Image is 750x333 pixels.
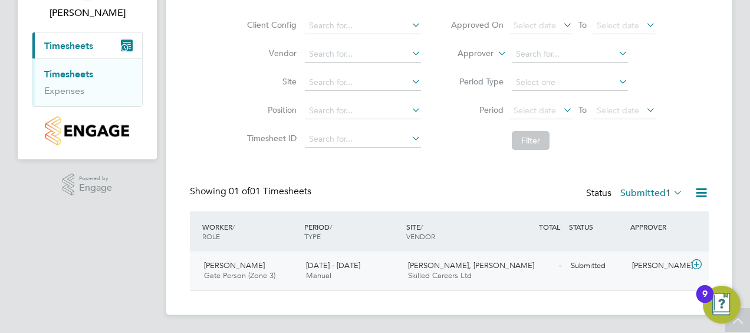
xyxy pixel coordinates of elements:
[204,270,275,280] span: Gate Person (Zone 3)
[244,76,297,87] label: Site
[44,85,84,96] a: Expenses
[32,6,143,20] span: Connor Pattenden
[440,48,494,60] label: Approver
[232,222,235,231] span: /
[597,105,639,116] span: Select date
[450,76,504,87] label: Period Type
[406,231,435,241] span: VENDOR
[566,216,627,237] div: STATUS
[204,260,265,270] span: [PERSON_NAME]
[229,185,311,197] span: 01 Timesheets
[79,174,112,184] span: Powered by
[514,20,556,31] span: Select date
[702,294,708,309] div: 9
[190,185,314,198] div: Showing
[305,131,421,148] input: Search for...
[512,131,550,150] button: Filter
[666,187,671,199] span: 1
[627,216,689,237] div: APPROVER
[244,48,297,58] label: Vendor
[505,256,566,276] div: -
[45,116,129,145] img: countryside-properties-logo-retina.png
[514,105,556,116] span: Select date
[32,32,142,58] button: Timesheets
[301,216,403,247] div: PERIOD
[512,74,628,91] input: Select one
[620,187,683,199] label: Submitted
[305,74,421,91] input: Search for...
[330,222,332,231] span: /
[44,68,93,80] a: Timesheets
[306,270,331,280] span: Manual
[586,185,685,202] div: Status
[575,102,590,117] span: To
[244,19,297,30] label: Client Config
[305,18,421,34] input: Search for...
[244,133,297,143] label: Timesheet ID
[420,222,423,231] span: /
[244,105,297,115] label: Position
[32,116,143,145] a: Go to home page
[408,260,534,270] span: [PERSON_NAME], [PERSON_NAME]
[512,46,628,63] input: Search for...
[539,222,560,231] span: TOTAL
[305,46,421,63] input: Search for...
[305,103,421,119] input: Search for...
[304,231,321,241] span: TYPE
[306,260,360,270] span: [DATE] - [DATE]
[575,17,590,32] span: To
[199,216,301,247] div: WORKER
[44,40,93,51] span: Timesheets
[450,19,504,30] label: Approved On
[627,256,689,276] div: [PERSON_NAME]
[403,216,505,247] div: SITE
[202,231,220,241] span: ROLE
[566,256,627,276] div: Submitted
[63,174,113,196] a: Powered byEngage
[79,183,112,193] span: Engage
[32,58,142,106] div: Timesheets
[229,185,250,197] span: 01 of
[703,286,741,324] button: Open Resource Center, 9 new notifications
[450,105,504,115] label: Period
[597,20,639,31] span: Select date
[408,270,472,280] span: Skilled Careers Ltd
